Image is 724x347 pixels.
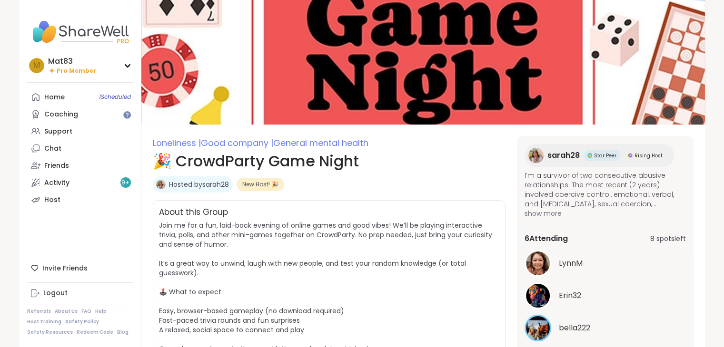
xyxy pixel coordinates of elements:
a: Safety Policy [65,318,99,325]
a: FAQ [81,308,91,315]
a: Erin32Erin32 [525,282,686,309]
a: Support [27,123,133,140]
span: show more [525,209,686,218]
img: Erin32 [526,284,550,308]
a: bella222bella222 [525,315,686,341]
span: 6 Attending [525,233,568,244]
h1: 🎉 CrowdParty Game Night [153,150,506,173]
div: New Host! 🎉 [237,178,284,191]
span: Star Peer [594,152,616,159]
span: Erin32 [559,290,581,301]
span: sarah28 [547,150,580,161]
div: Coaching [44,110,78,119]
iframe: Spotlight [123,111,131,119]
a: Friends [27,157,133,174]
span: 8 spots left [650,234,686,244]
img: sarah28 [528,148,544,163]
a: Chat [27,140,133,157]
a: LynnMLynnM [525,250,686,277]
a: Hosted bysarah28 [169,180,229,189]
a: sarah28sarah28Star PeerStar PeerRising HostRising Host [525,144,674,167]
div: Host [44,195,60,205]
img: LynnM [526,251,550,275]
img: sarah28 [156,180,166,189]
div: Logout [43,289,68,298]
span: M [33,59,40,72]
div: Home [44,93,65,102]
div: Mat83 [48,56,96,67]
img: Rising Host [628,153,633,158]
a: Host Training [27,318,61,325]
span: 9 + [121,179,129,187]
h2: About this Group [159,206,228,219]
img: bella222 [526,316,550,340]
a: Referrals [27,308,51,315]
div: Activity [44,178,69,188]
span: LynnM [559,258,583,269]
a: Blog [117,329,129,336]
a: Host [27,191,133,208]
a: Help [95,308,107,315]
a: Safety Resources [27,329,73,336]
a: About Us [55,308,78,315]
div: Friends [44,161,69,171]
span: bella222 [559,322,590,334]
a: Redeem Code [77,329,113,336]
a: Home1Scheduled [27,88,133,106]
span: General mental health [273,137,368,149]
span: Loneliness | [153,137,201,149]
div: Support [44,127,72,136]
span: I’m a survivor of two consecutive abusive relationships. The most recent (2 years) involved coerc... [525,171,686,209]
a: Logout [27,285,133,302]
img: ShareWell Nav Logo [27,15,133,48]
div: Invite Friends [27,260,133,277]
img: Star Peer [587,153,592,158]
span: Good company | [201,137,273,149]
span: Rising Host [635,152,663,159]
a: Activity9+ [27,174,133,191]
span: 1 Scheduled [99,93,131,101]
a: Coaching [27,106,133,123]
div: Chat [44,144,61,154]
span: Pro Member [57,67,96,75]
